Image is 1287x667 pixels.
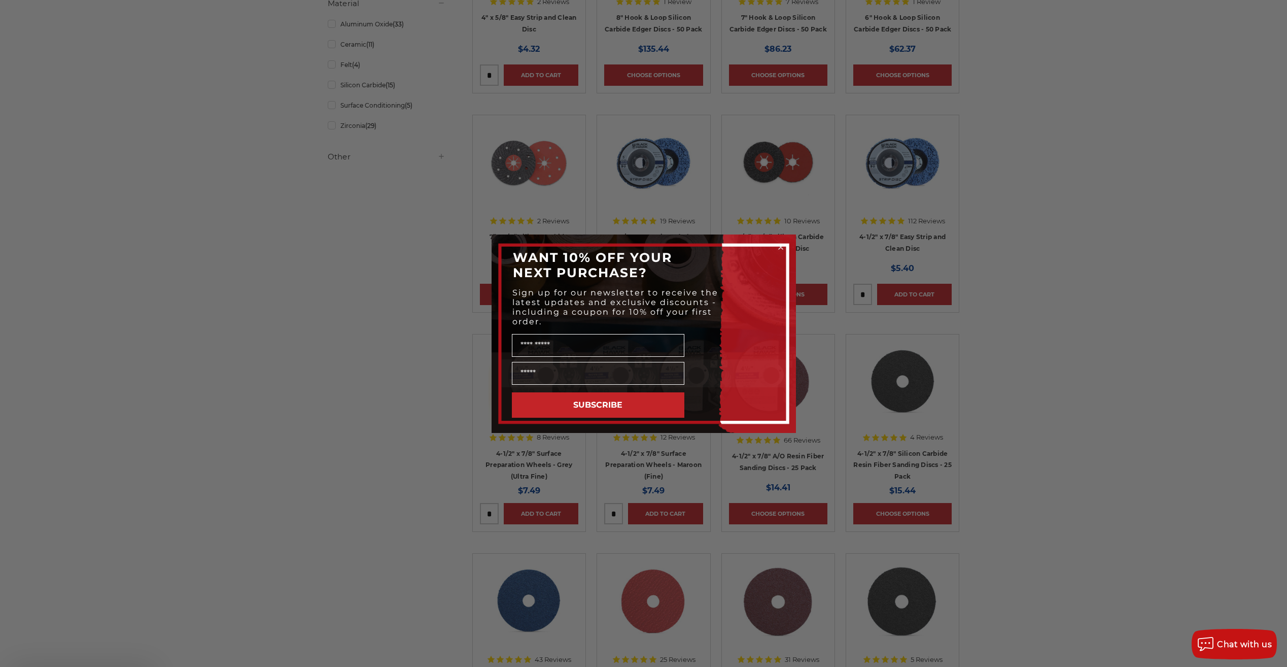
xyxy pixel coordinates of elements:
[776,242,786,252] button: Close dialog
[512,362,684,385] input: Email
[512,288,718,326] span: Sign up for our newsletter to receive the latest updates and exclusive discounts - including a co...
[1192,629,1277,659] button: Chat with us
[1217,640,1272,649] span: Chat with us
[513,250,672,280] span: WANT 10% OFF YOUR NEXT PURCHASE?
[512,392,684,418] button: SUBSCRIBE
